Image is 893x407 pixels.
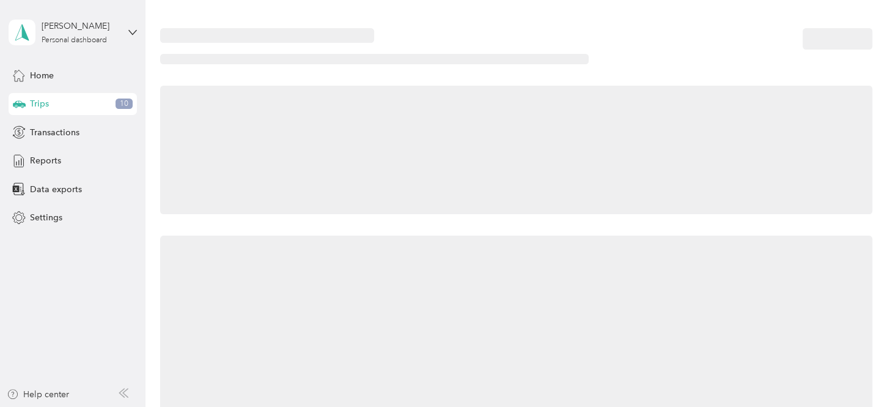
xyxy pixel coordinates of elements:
[30,211,62,224] span: Settings
[30,97,49,110] span: Trips
[7,388,69,401] button: Help center
[30,69,54,82] span: Home
[825,338,893,407] iframe: Everlance-gr Chat Button Frame
[42,20,118,32] div: [PERSON_NAME]
[116,99,133,110] span: 10
[30,154,61,167] span: Reports
[30,126,79,139] span: Transactions
[30,183,82,196] span: Data exports
[42,37,107,44] div: Personal dashboard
